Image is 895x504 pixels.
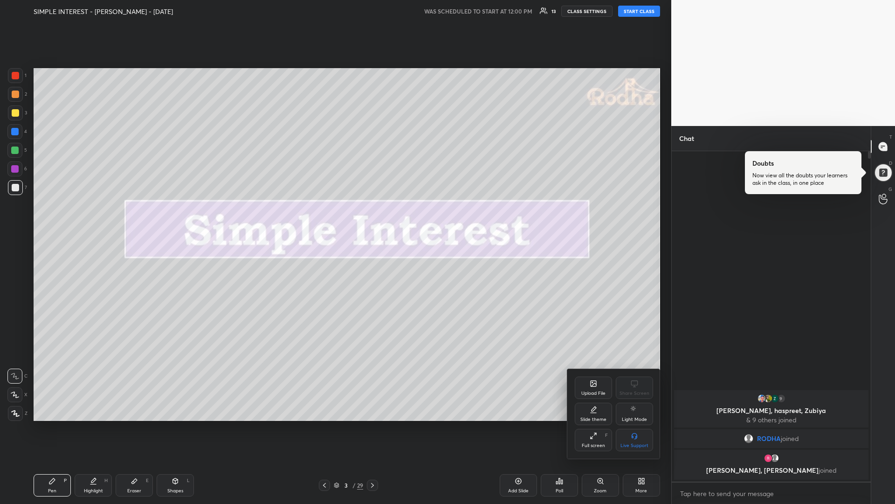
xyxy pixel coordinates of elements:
[580,417,606,422] div: Slide theme
[605,433,608,438] div: F
[582,443,605,448] div: Full screen
[620,443,648,448] div: Live Support
[622,417,647,422] div: Light Mode
[581,391,606,396] div: Upload File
